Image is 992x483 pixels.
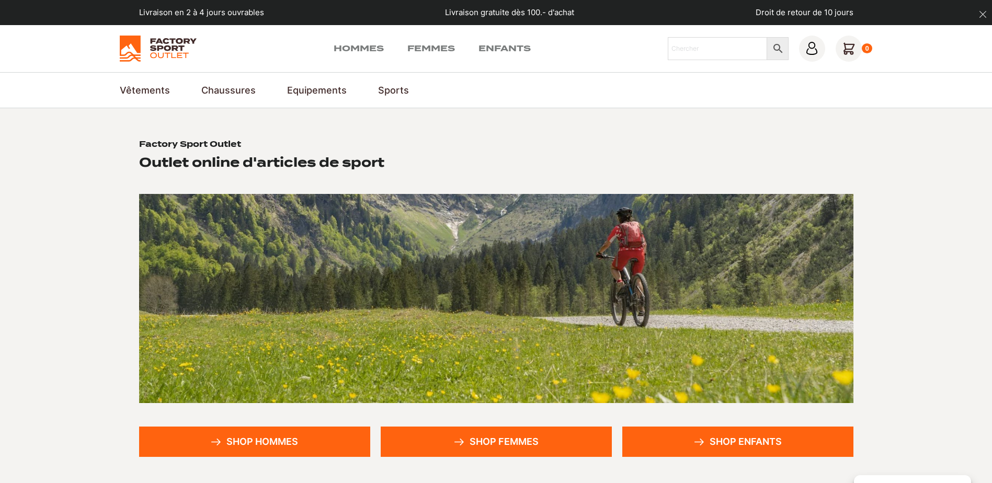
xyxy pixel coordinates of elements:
a: Chaussures [201,83,256,97]
img: Factory Sport Outlet [120,36,197,62]
a: Shop hommes [139,427,370,457]
h2: Outlet online d'articles de sport [139,154,384,170]
p: Livraison gratuite dès 100.- d'achat [445,7,574,19]
p: Droit de retour de 10 jours [756,7,853,19]
a: Sports [378,83,409,97]
input: Chercher [668,37,767,60]
a: Hommes [334,42,384,55]
button: dismiss [974,5,992,24]
div: 0 [862,43,873,54]
a: Vêtements [120,83,170,97]
h1: Factory Sport Outlet [139,140,241,150]
a: Equipements [287,83,347,97]
p: Livraison en 2 à 4 jours ouvrables [139,7,264,19]
a: Femmes [407,42,455,55]
a: Shop femmes [381,427,612,457]
a: Enfants [478,42,531,55]
a: Shop enfants [622,427,853,457]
